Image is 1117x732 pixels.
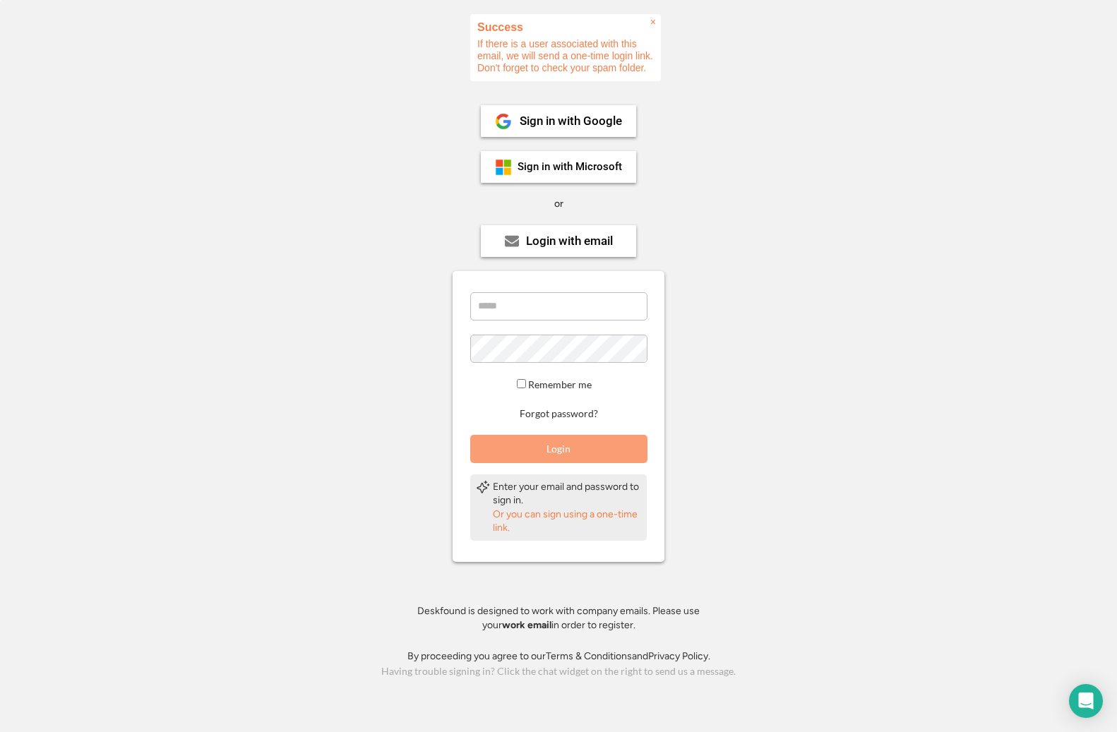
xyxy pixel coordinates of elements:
div: or [554,197,563,211]
h2: Success [477,21,654,33]
div: Login with email [526,235,613,247]
div: If there is a user associated with this email, we will send a one-time login link. Don't forget t... [470,14,661,81]
div: Sign in with Google [520,115,622,127]
div: By proceeding you agree to our and [407,649,710,664]
button: Forgot password? [518,407,600,421]
div: Enter your email and password to sign in. [493,480,641,508]
div: Or you can sign using a one-time link. [493,508,641,535]
a: Privacy Policy. [648,650,710,662]
div: Sign in with Microsoft [518,162,622,172]
span: × [650,16,656,28]
img: ms-symbollockup_mssymbol_19.png [495,159,512,176]
label: Remember me [528,378,592,390]
button: Login [470,435,647,463]
strong: work email [502,619,551,631]
img: 1024px-Google__G__Logo.svg.png [495,113,512,130]
div: Deskfound is designed to work with company emails. Please use your in order to register. [400,604,717,632]
div: Open Intercom Messenger [1069,684,1103,718]
a: Terms & Conditions [546,650,632,662]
